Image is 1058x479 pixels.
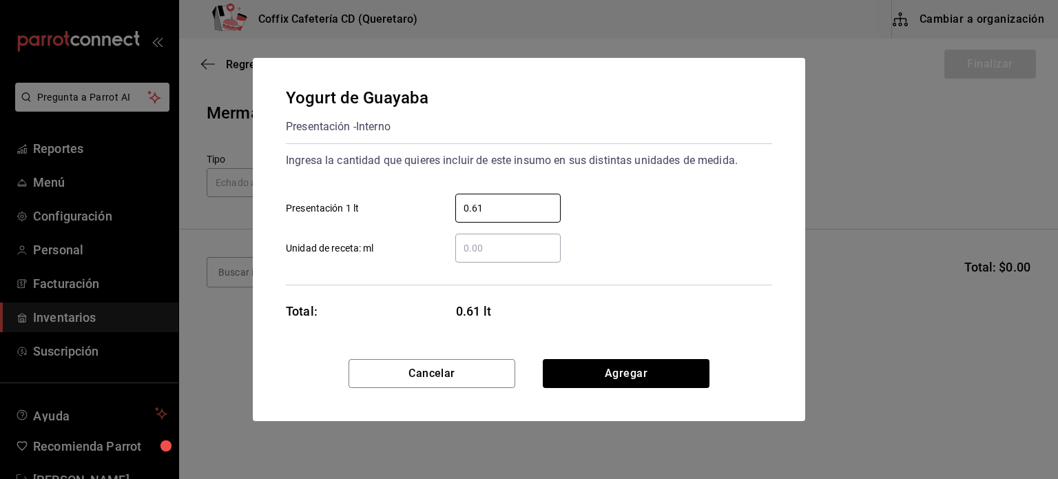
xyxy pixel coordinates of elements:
div: Total: [286,302,318,320]
div: Yogurt de Guayaba [286,85,428,110]
button: Cancelar [349,359,515,388]
div: Presentación - Interno [286,116,428,138]
span: Presentación 1 lt [286,201,359,216]
button: Agregar [543,359,709,388]
input: Unidad de receta: ml [455,240,561,256]
input: Presentación 1 lt [455,200,561,216]
span: Unidad de receta: ml [286,241,374,256]
span: 0.61 lt [456,302,561,320]
div: Ingresa la cantidad que quieres incluir de este insumo en sus distintas unidades de medida. [286,150,772,172]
